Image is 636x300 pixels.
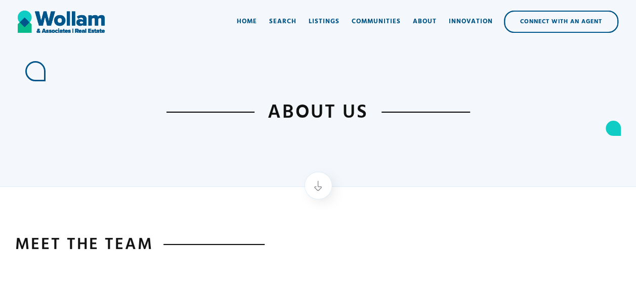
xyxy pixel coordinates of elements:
h1: about us [255,99,381,125]
a: Connect with an Agent [504,11,618,33]
a: home [18,7,105,37]
a: Home [231,7,263,37]
a: Search [263,7,303,37]
div: Connect with an Agent [505,12,617,32]
a: About [407,7,443,37]
div: Search [269,17,296,27]
div: Home [237,17,257,27]
h1: Meet the team [15,235,153,255]
a: Innovation [443,7,499,37]
div: Listings [309,17,340,27]
div: Innovation [449,17,493,27]
div: About [413,17,437,27]
a: Listings [303,7,346,37]
a: Communities [346,7,407,37]
div: Communities [352,17,401,27]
